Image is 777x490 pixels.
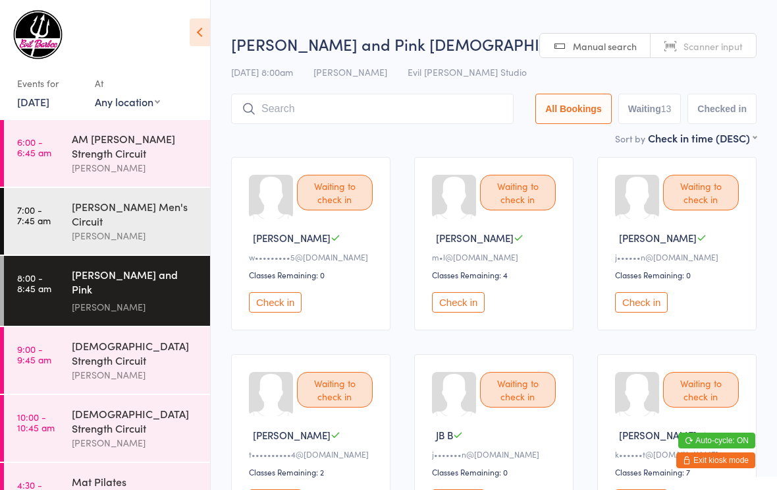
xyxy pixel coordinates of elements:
div: At [95,73,160,94]
div: [DEMOGRAPHIC_DATA] Strength Circuit [72,338,199,367]
span: [PERSON_NAME] [619,428,697,442]
label: Sort by [615,132,645,145]
button: Check in [432,292,485,313]
div: Classes Remaining: 0 [249,269,377,280]
a: 6:00 -6:45 amAM [PERSON_NAME] Strength Circuit[PERSON_NAME] [4,120,210,187]
span: Manual search [573,40,637,53]
div: j•••••••n@[DOMAIN_NAME] [432,448,560,460]
div: Waiting to check in [297,372,373,408]
button: Checked in [687,94,757,124]
button: Check in [615,292,668,313]
div: Waiting to check in [297,175,373,210]
time: 6:00 - 6:45 am [17,137,51,158]
a: 7:00 -7:45 am[PERSON_NAME] Men's Circuit[PERSON_NAME] [4,188,210,255]
img: Evil Barbee Personal Training [13,10,63,59]
div: Classes Remaining: 7 [615,466,743,477]
div: w•••••••••5@[DOMAIN_NAME] [249,251,377,262]
div: Waiting to check in [480,372,556,408]
span: [DATE] 8:00am [231,65,293,78]
div: [PERSON_NAME] [72,228,199,243]
div: 13 [661,104,672,114]
div: j••••••n@[DOMAIN_NAME] [615,251,743,262]
div: Events for [17,73,82,94]
time: 10:00 - 10:45 am [17,412,55,433]
div: Any location [95,94,160,109]
button: Auto-cycle: ON [678,433,755,448]
span: [PERSON_NAME] [619,231,697,245]
div: t••••••••••4@[DOMAIN_NAME] [249,448,377,460]
div: [PERSON_NAME] and Pink [DEMOGRAPHIC_DATA] [72,267,199,299]
div: Mat Pilates [72,474,199,489]
time: 7:00 - 7:45 am [17,204,51,226]
div: AM [PERSON_NAME] Strength Circuit [72,131,199,160]
button: Exit kiosk mode [676,452,755,468]
a: 10:00 -10:45 am[DEMOGRAPHIC_DATA] Strength Circuit[PERSON_NAME] [4,395,210,462]
div: [PERSON_NAME] [72,367,199,383]
button: Check in [249,292,302,313]
div: [PERSON_NAME] [72,160,199,175]
span: [PERSON_NAME] [253,428,331,442]
button: Waiting13 [618,94,682,124]
div: [PERSON_NAME] Men's Circuit [72,199,199,228]
div: Check in time (DESC) [648,131,757,145]
div: Classes Remaining: 4 [432,269,560,280]
a: 8:00 -8:45 am[PERSON_NAME] and Pink [DEMOGRAPHIC_DATA][PERSON_NAME] [4,256,210,326]
span: JB B [436,428,453,442]
button: All Bookings [535,94,612,124]
div: Classes Remaining: 2 [249,466,377,477]
span: Scanner input [683,40,743,53]
div: Waiting to check in [480,175,556,210]
input: Search [231,94,514,124]
div: Classes Remaining: 0 [615,269,743,280]
div: m•l@[DOMAIN_NAME] [432,251,560,262]
h2: [PERSON_NAME] and Pink [DEMOGRAPHIC_DATA] Check-in [231,33,757,55]
span: Evil [PERSON_NAME] Studio [408,65,527,78]
div: [DEMOGRAPHIC_DATA] Strength Circuit [72,406,199,435]
a: [DATE] [17,94,49,109]
span: [PERSON_NAME] [313,65,387,78]
span: [PERSON_NAME] [436,231,514,245]
div: [PERSON_NAME] [72,435,199,450]
div: Waiting to check in [663,175,739,210]
div: Waiting to check in [663,372,739,408]
span: [PERSON_NAME] [253,231,331,245]
div: k••••••t@[DOMAIN_NAME] [615,448,743,460]
time: 9:00 - 9:45 am [17,344,51,365]
div: Classes Remaining: 0 [432,466,560,477]
div: [PERSON_NAME] [72,299,199,315]
time: 8:00 - 8:45 am [17,272,51,293]
a: 9:00 -9:45 am[DEMOGRAPHIC_DATA] Strength Circuit[PERSON_NAME] [4,327,210,394]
